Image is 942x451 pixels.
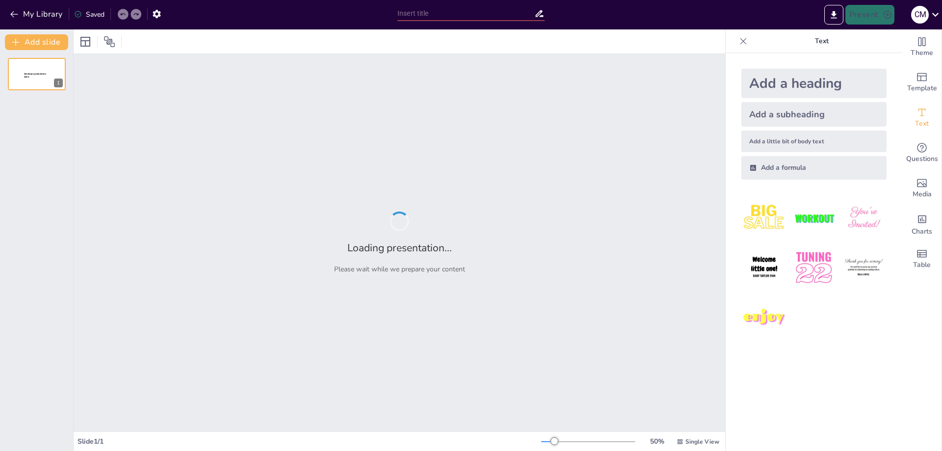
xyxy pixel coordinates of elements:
[906,154,938,164] span: Questions
[645,437,669,446] div: 50 %
[5,34,68,50] button: Add slide
[902,100,942,135] div: Add text boxes
[741,245,787,291] img: 4.jpeg
[54,79,63,87] div: 1
[347,241,452,255] h2: Loading presentation...
[751,29,892,53] p: Text
[78,437,541,446] div: Slide 1 / 1
[913,189,932,200] span: Media
[902,206,942,241] div: Add charts and graphs
[902,65,942,100] div: Add ready made slides
[911,6,929,24] div: C M
[791,195,837,241] img: 2.jpeg
[741,102,887,127] div: Add a subheading
[902,29,942,65] div: Change the overall theme
[334,265,465,274] p: Please wait while we prepare your content
[911,48,933,58] span: Theme
[907,83,937,94] span: Template
[845,5,894,25] button: Present
[902,135,942,171] div: Get real-time input from your audience
[841,245,887,291] img: 6.jpeg
[902,241,942,277] div: Add a table
[78,34,93,50] div: Layout
[741,195,787,241] img: 1.jpeg
[741,69,887,98] div: Add a heading
[741,156,887,180] div: Add a formula
[915,118,929,129] span: Text
[841,195,887,241] img: 3.jpeg
[104,36,115,48] span: Position
[74,10,105,19] div: Saved
[397,6,534,21] input: Insert title
[913,260,931,270] span: Table
[902,171,942,206] div: Add images, graphics, shapes or video
[824,5,843,25] button: Export to PowerPoint
[912,226,932,237] span: Charts
[741,131,887,152] div: Add a little bit of body text
[7,6,67,22] button: My Library
[685,438,719,446] span: Single View
[24,73,46,78] span: Sendsteps presentation editor
[8,58,66,90] div: 1
[911,5,929,25] button: C M
[791,245,837,291] img: 5.jpeg
[741,295,787,341] img: 7.jpeg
